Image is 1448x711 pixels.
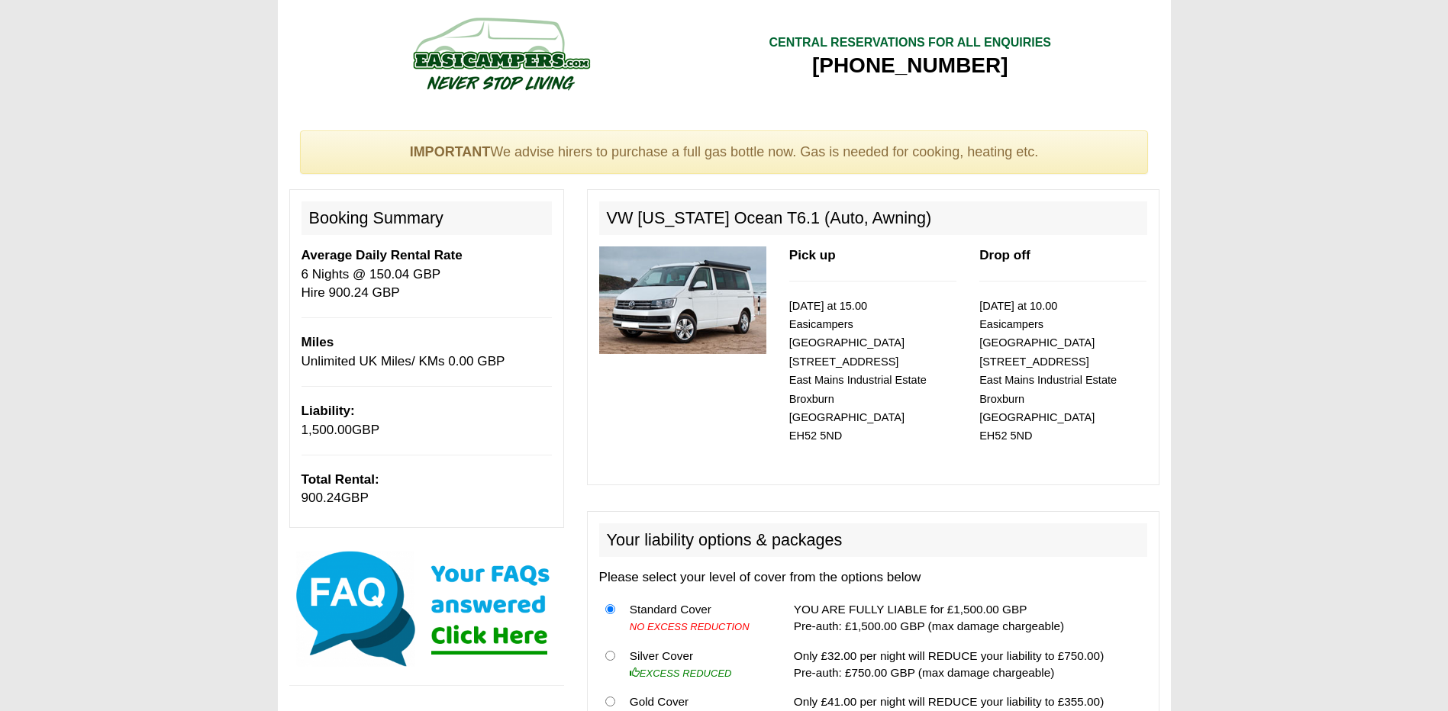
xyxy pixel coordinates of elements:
i: NO EXCESS REDUCTION [630,621,750,632]
small: [DATE] at 10.00 Easicampers [GEOGRAPHIC_DATA] [STREET_ADDRESS] East Mains Industrial Estate Broxb... [979,300,1117,442]
td: Silver Cover [624,641,770,687]
b: Pick up [789,248,836,262]
p: Unlimited UK Miles/ KMs 0.00 GBP [302,333,552,371]
p: Please select your level of cover from the options below [599,568,1147,587]
span: 1,500.00 [302,423,353,437]
b: Liability: [302,404,355,418]
strong: IMPORTANT [410,144,491,159]
b: Average Daily Rental Rate [302,248,463,262]
p: GBP [302,402,552,439]
h2: Your liability options & packages [599,523,1147,557]
span: 900.24 [302,491,341,505]
i: EXCESS REDUCED [630,668,732,679]
div: [PHONE_NUMBER] [769,52,1051,79]
b: Drop off [979,248,1030,262]
b: Miles [302,335,334,349]
img: campers-checkout-logo.png [356,11,646,95]
div: We advise hirers to purchase a full gas bottle now. Gas is needed for cooking, heating etc. [300,130,1149,175]
h2: Booking Summary [302,201,552,235]
small: [DATE] at 15.00 Easicampers [GEOGRAPHIC_DATA] [STREET_ADDRESS] East Mains Industrial Estate Broxb... [789,300,927,442]
td: YOU ARE FULLY LIABLE for £1,500.00 GBP Pre-auth: £1,500.00 GBP (max damage chargeable) [788,595,1147,642]
td: Only £32.00 per night will REDUCE your liability to £750.00) Pre-auth: £750.00 GBP (max damage ch... [788,641,1147,687]
p: 6 Nights @ 150.04 GBP Hire 900.24 GBP [302,246,552,302]
img: 315.jpg [599,246,766,354]
h2: VW [US_STATE] Ocean T6.1 (Auto, Awning) [599,201,1147,235]
div: CENTRAL RESERVATIONS FOR ALL ENQUIRIES [769,34,1051,52]
b: Total Rental: [302,472,379,487]
td: Standard Cover [624,595,770,642]
p: GBP [302,471,552,508]
img: Click here for our most common FAQs [289,548,564,670]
